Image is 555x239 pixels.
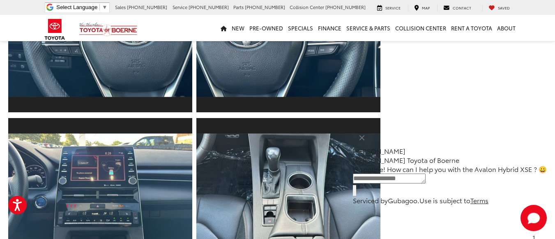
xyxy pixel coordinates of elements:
svg: Start Chat [520,205,547,231]
a: Finance [315,15,344,41]
span: [PHONE_NUMBER] [127,4,167,10]
a: About [495,15,518,41]
a: New [229,15,247,41]
a: Pre-Owned [247,15,286,41]
a: Home [218,15,229,41]
span: Saved [498,5,510,10]
a: Specials [286,15,315,41]
span: ▼ [102,4,107,10]
img: Vic Vaughan Toyota of Boerne [79,22,138,37]
span: Sales [115,4,126,10]
span: Service [385,5,401,10]
span: [PHONE_NUMBER] [245,4,285,10]
span: Map [422,5,430,10]
a: Service [371,5,407,11]
button: Toggle Chat Window [520,205,547,231]
a: My Saved Vehicles [482,5,516,11]
span: Service [173,4,187,10]
span: [PHONE_NUMBER] [325,4,366,10]
span: Select Language [56,4,97,10]
span: Parts [233,4,244,10]
span: ​ [99,4,100,10]
span: [PHONE_NUMBER] [189,4,229,10]
img: Toyota [39,16,70,43]
a: Select Language​ [56,4,107,10]
a: Contact [437,5,477,11]
span: Contact [453,5,471,10]
a: Map [408,5,436,11]
span: Collision Center [290,4,324,10]
a: Rent a Toyota [449,15,495,41]
a: Collision Center [393,15,449,41]
a: Service & Parts: Opens in a new tab [344,15,393,41]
